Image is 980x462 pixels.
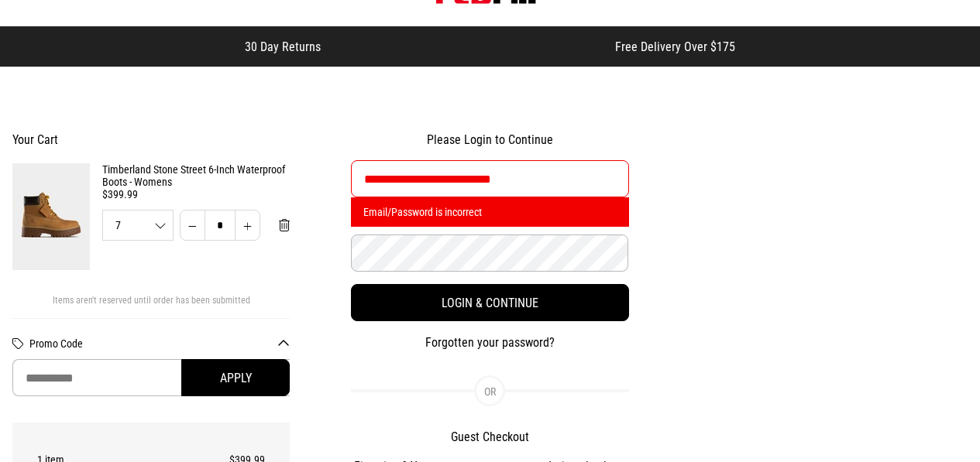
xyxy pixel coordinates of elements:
[12,132,290,148] h2: Your Cart
[351,132,628,148] h2: Please Login to Continue
[12,295,290,318] div: Items aren't reserved until order has been submitted
[102,163,290,188] a: Timberland Stone Street 6-Inch Waterproof Boots - Womens
[245,39,321,54] span: 30 Day Returns
[235,210,260,241] button: Increase quantity
[102,188,290,200] div: $399.99
[12,359,290,396] input: Promo Code
[351,429,628,445] h2: Guest Checkout
[12,163,90,270] img: Timberland Stone Street 6-Inch Waterproof Boots - Womens
[352,39,584,54] iframe: Customer reviews powered by Trustpilot
[351,284,628,321] button: Login & Continue
[180,210,205,241] button: Decrease quantity
[266,210,302,241] button: Remove from cart
[103,220,173,231] span: 7
[181,359,290,396] button: Apply
[615,39,735,54] span: Free Delivery Over $175
[351,197,628,227] div: Email/Password is incorrect
[205,210,236,241] input: Quantity
[351,334,628,352] button: Forgotten your password?
[690,132,968,403] iframe: Customer reviews powered by Trustpilot
[351,234,628,272] input: Password
[351,160,628,197] input: Email Address
[29,337,290,350] button: Promo Code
